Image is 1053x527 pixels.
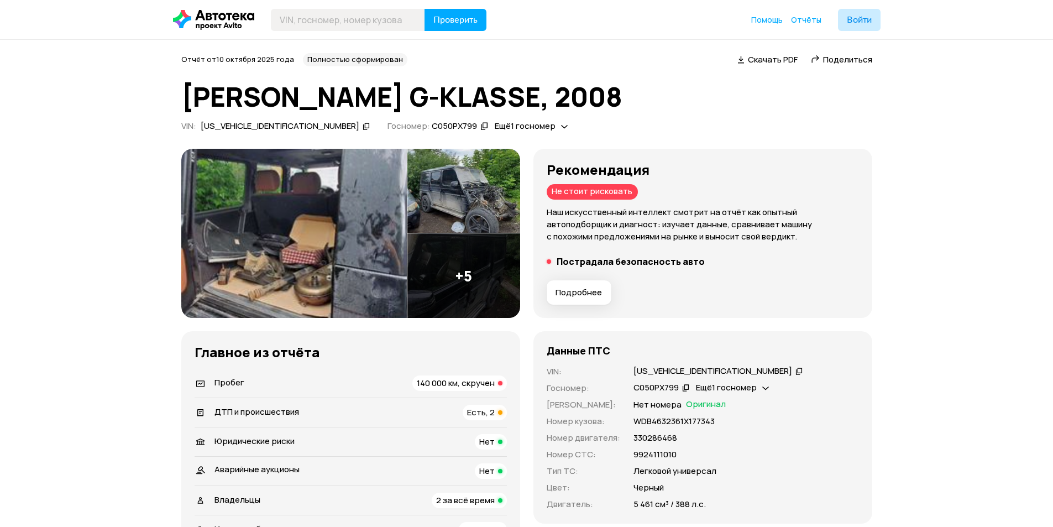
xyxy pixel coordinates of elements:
p: Легковой универсал [633,465,716,477]
span: Нет [479,465,495,477]
input: VIN, госномер, номер кузова [271,9,425,31]
span: Госномер: [387,120,430,132]
p: VIN : [547,366,620,378]
a: Отчёты [791,14,821,25]
p: Двигатель : [547,498,620,510]
p: Номер двигателя : [547,432,620,444]
span: Подробнее [556,287,602,298]
div: Полностью сформирован [303,53,407,66]
h4: Данные ПТС [547,345,610,357]
h3: Рекомендация [547,162,859,178]
p: Наш искусственный интеллект смотрит на отчёт как опытный автоподборщик и диагност: изучает данные... [547,206,859,243]
span: Пробег [214,377,244,388]
span: Войти [847,15,872,24]
button: Войти [838,9,881,31]
p: Тип ТС : [547,465,620,477]
span: Владельцы [214,494,260,505]
p: 5 461 см³ / 388 л.с. [633,498,706,510]
a: Скачать PDF [737,54,798,65]
span: Есть, 2 [467,406,495,418]
p: Номер СТС : [547,448,620,461]
span: Аварийные аукционы [214,463,300,475]
p: Госномер : [547,382,620,394]
h3: Главное из отчёта [195,345,507,360]
p: 9924111010 [633,448,677,461]
h5: Пострадала безопасность авто [557,256,705,267]
span: Скачать PDF [748,54,798,65]
div: Не стоит рисковать [547,184,638,200]
span: ДТП и происшествия [214,406,299,418]
button: Проверить [425,9,486,31]
p: Черный [633,482,664,494]
div: С050РХ799 [432,121,477,132]
a: Помощь [751,14,783,25]
div: [US_VEHICLE_IDENTIFICATION_NUMBER] [201,121,359,132]
span: Ещё 1 госномер [696,382,757,393]
span: 2 за всё время [436,494,495,506]
p: WDВ4632361Х177343 [633,415,715,427]
button: Подробнее [547,280,611,305]
div: [US_VEHICLE_IDENTIFICATION_NUMBER] [633,366,792,377]
a: Поделиться [811,54,872,65]
span: Отчёт от 10 октября 2025 года [181,54,294,64]
span: VIN : [181,120,196,132]
span: 140 000 км, скручен [417,377,495,389]
p: Нет номера [633,399,682,411]
span: Проверить [433,15,478,24]
span: Поделиться [823,54,872,65]
span: Нет [479,436,495,447]
div: С050РХ799 [633,382,679,394]
p: [PERSON_NAME] : [547,399,620,411]
p: 330286468 [633,432,677,444]
span: Юридические риски [214,435,295,447]
span: Ещё 1 госномер [495,120,556,132]
h1: [PERSON_NAME] G-KLASSE, 2008 [181,82,872,112]
p: Номер кузова : [547,415,620,427]
span: Оригинал [686,399,726,411]
p: Цвет : [547,482,620,494]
